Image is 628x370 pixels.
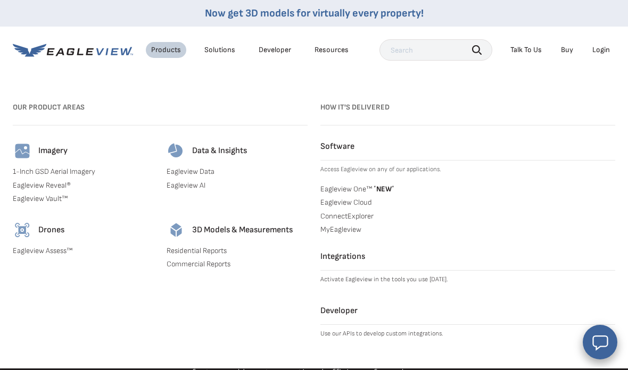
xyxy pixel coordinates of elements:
[320,329,615,339] p: Use our APIs to develop custom integrations.
[167,259,308,269] a: Commercial Reports
[13,194,154,204] a: Eagleview Vault™
[192,225,293,236] h4: 3D Models & Measurements
[320,183,615,194] a: Eagleview One™ *NEW*
[259,45,291,55] a: Developer
[320,198,615,207] a: Eagleview Cloud
[315,45,349,55] div: Resources
[592,45,610,55] div: Login
[204,45,235,55] div: Solutions
[13,221,32,240] img: drones-icon.svg
[320,165,615,174] p: Access Eagleview on any of our applications.
[561,45,573,55] a: Buy
[320,212,615,221] a: ConnectExplorer
[205,7,424,20] a: Now get 3D models for virtually every property!
[13,99,308,116] h3: Our Product Areas
[320,225,615,234] a: MyEagleview
[13,246,154,256] a: Eagleview Assess™
[167,246,308,256] a: Residential Reports
[167,167,308,176] a: Eagleview Data
[167,181,308,190] a: Eagleview AI
[167,141,186,161] img: data-icon.svg
[320,99,615,116] h3: How it's Delivered
[379,39,492,61] input: Search
[38,146,68,156] h4: Imagery
[583,325,617,359] button: Open chat window
[320,275,615,284] p: Activate Eagleview in the tools you use [DATE].
[13,167,154,176] a: 1-Inch GSD Aerial Imagery
[167,221,186,240] img: 3d-models-icon.svg
[320,141,615,152] h4: Software
[13,181,154,190] a: Eagleview Reveal®
[320,251,615,284] a: Integrations Activate Eagleview in the tools you use [DATE].
[13,141,32,161] img: imagery-icon.svg
[151,45,181,55] div: Products
[510,45,542,55] div: Talk To Us
[320,306,615,339] a: Developer Use our APIs to develop custom integrations.
[192,146,247,156] h4: Data & Insights
[372,184,394,194] span: NEW
[320,251,615,262] h4: Integrations
[38,225,64,236] h4: Drones
[320,306,615,316] h4: Developer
